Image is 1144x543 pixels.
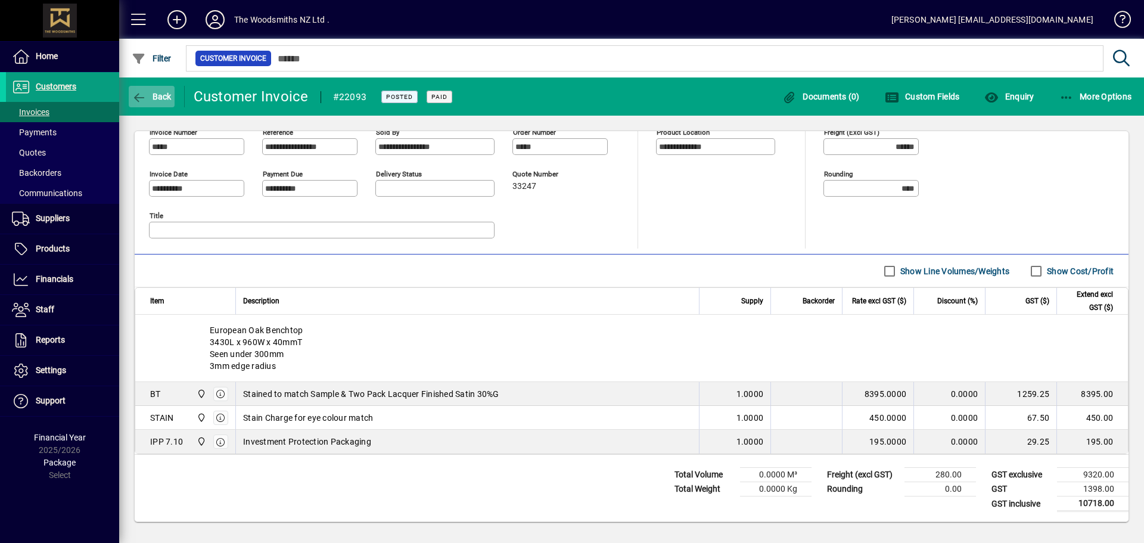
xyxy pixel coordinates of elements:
[986,497,1057,511] td: GST inclusive
[850,412,906,424] div: 450.0000
[194,435,207,448] span: The Woodsmiths
[36,82,76,91] span: Customers
[850,388,906,400] div: 8395.0000
[150,128,197,136] mat-label: Invoice number
[904,482,976,497] td: 0.00
[512,170,584,178] span: Quote number
[6,183,119,203] a: Communications
[376,128,399,136] mat-label: Sold by
[36,335,65,345] span: Reports
[885,92,960,101] span: Custom Fields
[6,386,119,416] a: Support
[12,128,57,137] span: Payments
[263,128,293,136] mat-label: Reference
[740,468,812,482] td: 0.0000 M³
[6,295,119,325] a: Staff
[821,468,904,482] td: Freight (excl GST)
[150,170,188,178] mat-label: Invoice date
[119,86,185,107] app-page-header-button: Back
[6,42,119,72] a: Home
[243,412,373,424] span: Stain Charge for eye colour match
[913,382,985,406] td: 0.0000
[740,482,812,497] td: 0.0000 Kg
[6,122,119,142] a: Payments
[243,436,371,448] span: Investment Protection Packaging
[898,265,1009,277] label: Show Line Volumes/Weights
[1044,265,1114,277] label: Show Cost/Profit
[913,430,985,454] td: 0.0000
[12,148,46,157] span: Quotes
[741,294,763,308] span: Supply
[132,92,172,101] span: Back
[36,365,66,375] span: Settings
[150,294,164,308] span: Item
[1059,92,1132,101] span: More Options
[512,182,536,191] span: 33247
[333,88,367,107] div: #22093
[12,107,49,117] span: Invoices
[1105,2,1129,41] a: Knowledge Base
[985,406,1056,430] td: 67.50
[803,294,835,308] span: Backorder
[1057,468,1129,482] td: 9320.00
[1056,86,1135,107] button: More Options
[779,86,863,107] button: Documents (0)
[986,482,1057,497] td: GST
[1056,382,1128,406] td: 8395.00
[904,468,976,482] td: 280.00
[1057,497,1129,511] td: 10718.00
[150,212,163,220] mat-label: Title
[1056,430,1128,454] td: 195.00
[6,142,119,163] a: Quotes
[6,356,119,386] a: Settings
[150,436,183,448] div: IPP 7.10
[196,9,234,30] button: Profile
[985,430,1056,454] td: 29.25
[736,412,764,424] span: 1.0000
[431,93,447,101] span: Paid
[200,52,266,64] span: Customer Invoice
[34,433,86,442] span: Financial Year
[1025,294,1049,308] span: GST ($)
[1057,482,1129,497] td: 1398.00
[669,482,740,497] td: Total Weight
[986,468,1057,482] td: GST exclusive
[669,468,740,482] td: Total Volume
[657,128,710,136] mat-label: Product location
[985,382,1056,406] td: 1259.25
[1064,288,1113,314] span: Extend excl GST ($)
[194,387,207,401] span: The Woodsmiths
[36,213,70,223] span: Suppliers
[1056,406,1128,430] td: 450.00
[12,188,82,198] span: Communications
[891,10,1093,29] div: [PERSON_NAME] [EMAIL_ADDRESS][DOMAIN_NAME]
[129,48,175,69] button: Filter
[150,388,161,400] div: BT
[6,265,119,294] a: Financials
[158,9,196,30] button: Add
[263,170,303,178] mat-label: Payment due
[194,411,207,424] span: The Woodsmiths
[850,436,906,448] div: 195.0000
[852,294,906,308] span: Rate excl GST ($)
[736,388,764,400] span: 1.0000
[234,10,329,29] div: The Woodsmiths NZ Ltd .
[36,305,54,314] span: Staff
[43,458,76,467] span: Package
[6,204,119,234] a: Suppliers
[243,388,499,400] span: Stained to match Sample & Two Pack Lacquer Finished Satin 30%G
[882,86,963,107] button: Custom Fields
[132,54,172,63] span: Filter
[6,234,119,264] a: Products
[6,325,119,355] a: Reports
[12,168,61,178] span: Backorders
[736,436,764,448] span: 1.0000
[36,51,58,61] span: Home
[6,163,119,183] a: Backorders
[150,412,173,424] div: STAIN
[984,92,1034,101] span: Enquiry
[36,244,70,253] span: Products
[913,406,985,430] td: 0.0000
[824,128,879,136] mat-label: Freight (excl GST)
[243,294,279,308] span: Description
